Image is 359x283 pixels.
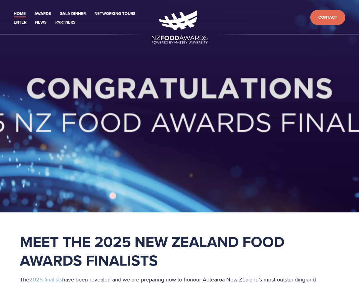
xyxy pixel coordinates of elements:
a: Contact [310,10,345,25]
a: Enter [14,19,26,26]
strong: Meet the 2025 New Zealand Food Awards Finalists [20,231,288,271]
a: Gala Dinner [60,10,86,17]
a: Home [14,10,26,17]
a: Awards [35,10,51,17]
a: Partners [55,19,76,26]
a: Networking-Tours [94,10,136,17]
a: News [35,19,47,26]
